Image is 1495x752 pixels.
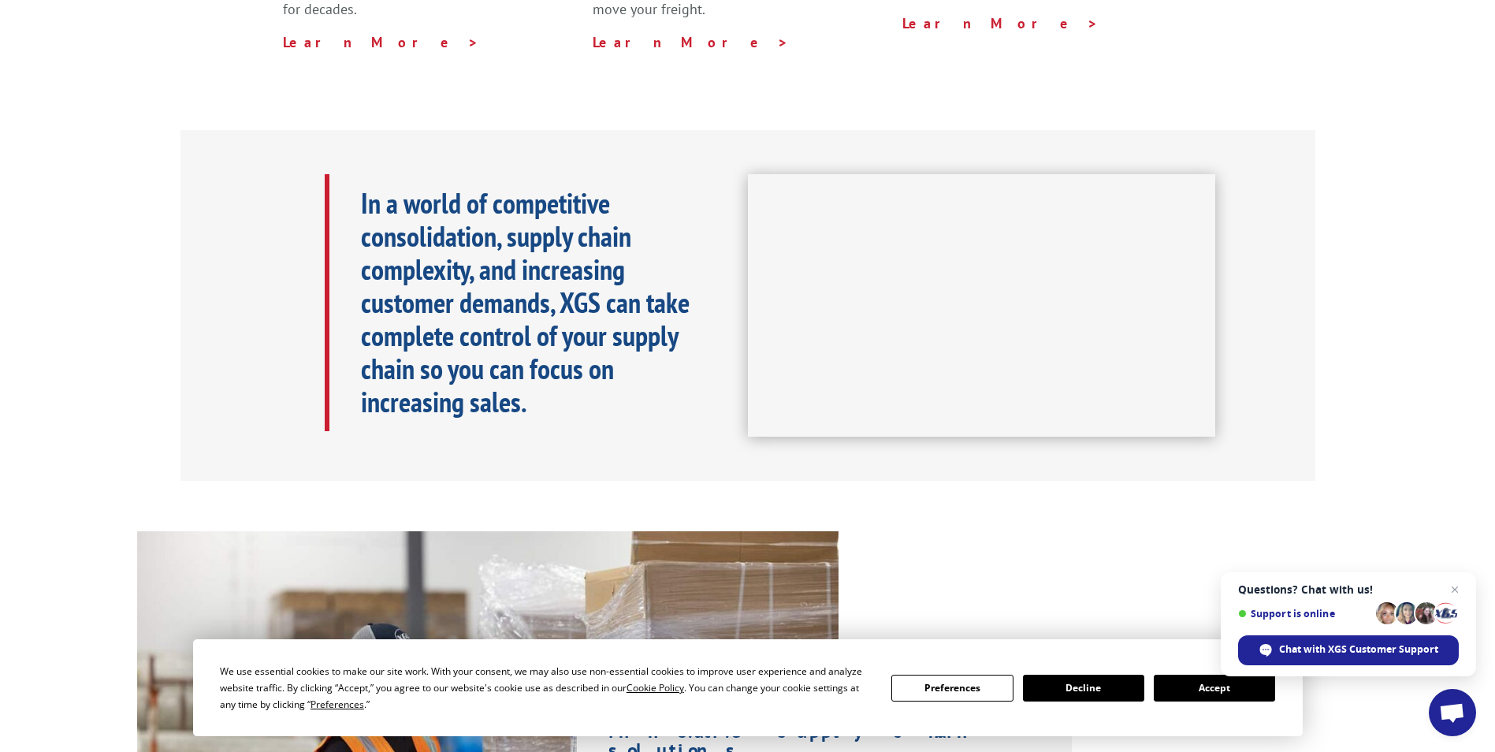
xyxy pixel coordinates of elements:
[361,184,690,420] b: In a world of competitive consolidation, supply chain complexity, and increasing customer demands...
[1429,689,1476,736] a: Open chat
[1238,635,1459,665] span: Chat with XGS Customer Support
[1154,675,1275,702] button: Accept
[593,33,789,51] a: Learn More >
[1279,642,1438,657] span: Chat with XGS Customer Support
[748,174,1215,437] iframe: XGS Logistics Solutions
[193,639,1303,736] div: Cookie Consent Prompt
[1023,675,1144,702] button: Decline
[311,698,364,711] span: Preferences
[220,663,872,713] div: We use essential cookies to make our site work. With your consent, we may also use non-essential ...
[283,33,479,51] a: Learn More >
[891,675,1013,702] button: Preferences
[627,681,684,694] span: Cookie Policy
[902,14,1099,32] a: Learn More >
[1238,608,1370,620] span: Support is online
[1238,583,1459,596] span: Questions? Chat with us!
